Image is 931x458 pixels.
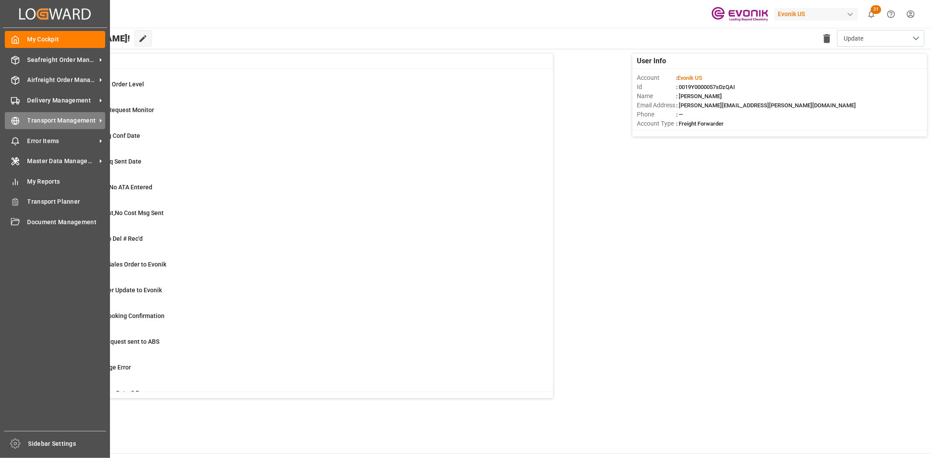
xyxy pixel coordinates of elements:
[45,208,542,227] a: 21ETD>3 Days Past,No Cost Msg SentShipment
[27,55,96,65] span: Seafreight Order Management
[637,101,676,110] span: Email Address
[45,234,542,253] a: 3ETD < 3 Days,No Del # Rec'dShipment
[67,287,162,294] span: Error Sales Order Update to Evonik
[676,111,683,118] span: : —
[27,137,96,146] span: Error Items
[36,30,130,47] span: Hello [PERSON_NAME]!
[45,80,542,98] a: 0MOT Missing at Order LevelSales Order-IVPO
[5,213,105,230] a: Document Management
[67,338,159,345] span: Pending Bkg Request sent to ABS
[67,209,164,216] span: ETD>3 Days Past,No Cost Msg Sent
[5,193,105,210] a: Transport Planner
[5,173,105,190] a: My Reports
[45,337,542,355] a: 0Pending Bkg Request sent to ABSShipment
[844,34,863,43] span: Update
[27,116,96,125] span: Transport Management
[67,312,165,319] span: ABS: Missing Booking Confirmation
[45,183,542,201] a: 12ETA > 10 Days , No ATA EnteredShipment
[676,102,856,109] span: : [PERSON_NAME][EMAIL_ADDRESS][PERSON_NAME][DOMAIN_NAME]
[637,92,676,101] span: Name
[45,106,542,124] a: 0Scorecard Bkg Request MonitorShipment
[27,96,96,105] span: Delivery Management
[676,120,724,127] span: : Freight Forwarder
[45,389,542,407] a: 4TU: PGI Missing - Cut < 3 Days
[45,131,542,150] a: 44ABS: No Init Bkg Conf DateShipment
[637,110,676,119] span: Phone
[27,197,106,206] span: Transport Planner
[881,4,901,24] button: Help Center
[45,260,542,278] a: 0Error on Initial Sales Order to EvonikShipment
[676,93,722,99] span: : [PERSON_NAME]
[862,4,881,24] button: show 21 new notifications
[837,30,924,47] button: open menu
[871,5,881,14] span: 21
[774,6,862,22] button: Evonik US
[637,82,676,92] span: Id
[27,177,106,186] span: My Reports
[676,84,735,90] span: : 0019Y0000057sDzQAI
[711,7,768,22] img: Evonik-brand-mark-Deep-Purple-RGB.jpeg_1700498283.jpeg
[637,119,676,128] span: Account Type
[28,439,106,448] span: Sidebar Settings
[5,31,105,48] a: My Cockpit
[67,106,154,113] span: Scorecard Bkg Request Monitor
[677,75,702,81] span: Evonik US
[27,75,96,85] span: Airfreight Order Management
[27,157,96,166] span: Master Data Management
[27,35,106,44] span: My Cockpit
[45,286,542,304] a: 0Error Sales Order Update to EvonikShipment
[27,218,106,227] span: Document Management
[676,75,702,81] span: :
[67,261,166,268] span: Error on Initial Sales Order to Evonik
[637,73,676,82] span: Account
[774,8,858,21] div: Evonik US
[45,157,542,175] a: 12ABS: No Bkg Req Sent DateShipment
[637,56,666,66] span: User Info
[45,311,542,330] a: 31ABS: Missing Booking ConfirmationShipment
[45,363,542,381] a: 2Mainleg Message ErrorShipment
